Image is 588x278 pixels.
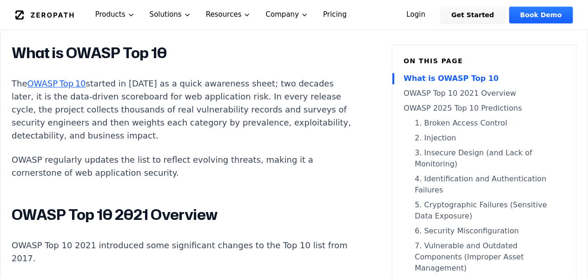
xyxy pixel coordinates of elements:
[403,147,565,170] a: 3. Insecure Design (and Lack of Monitoring)
[27,79,86,88] a: OWASP Top 10
[12,77,357,142] p: The started in [DATE] as a quick awareness sheet; two decades later, it is the data‑driven scoreb...
[403,73,565,84] a: What is OWASP Top 10
[403,88,565,99] a: OWASP Top 10 2021 Overview
[440,7,505,23] a: Get Started
[12,205,357,224] h2: OWASP Top 10 2021 Overview
[403,56,565,66] h6: On this page
[12,44,357,62] h2: What is OWASP Top 10
[403,240,565,274] a: 7. Vulnerable and Outdated Components (Improper Asset Management)
[395,7,436,23] a: Login
[403,199,565,222] a: 5. Cryptographic Failures (Sensitive Data Exposure)
[509,7,573,23] a: Book Demo
[403,225,565,237] a: 6. Security Misconfiguration
[403,103,565,114] a: OWASP 2025 Top 10 Predictions
[403,173,565,196] a: 4. Identification and Authentication Failures
[12,239,357,265] p: OWASP Top 10 2021 introduced some significant changes to the Top 10 list from 2017.
[12,153,357,179] p: OWASP regularly updates the list to reflect evolving threats, making it a cornerstone of web appl...
[403,132,565,144] a: 2. Injection
[403,118,565,129] a: 1. Broken Access Control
